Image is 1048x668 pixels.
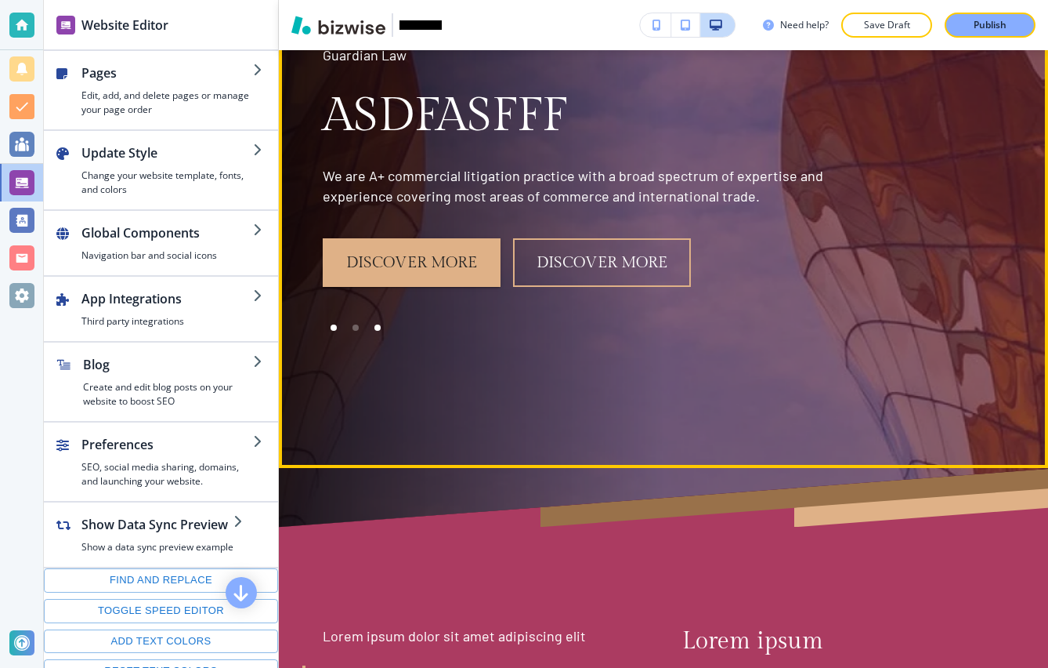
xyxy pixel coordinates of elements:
button: Save Draft [841,13,932,38]
h4: Edit, add, and delete pages or manage your page order [81,89,253,117]
p: Lorem ipsum [682,626,1004,658]
p: Guardian Law [323,45,825,66]
button: PagesEdit, add, and delete pages or manage your page order [44,51,278,129]
p: Lorem ipsum dolor sit amet adipiscing elit [323,626,645,647]
button: Update StyleChange your website template, fonts, and colors [44,131,278,209]
button: BlogCreate and edit blog posts on your website to boost SEO [44,343,278,421]
button: PreferencesSEO, social media sharing, domains, and launching your website. [44,423,278,501]
button: Find and replace [44,568,278,593]
button: discover more [513,238,691,287]
h2: Pages [81,64,253,82]
button: discover more [323,238,501,287]
img: Bizwise Logo [291,16,385,34]
h4: Change your website template, fonts, and colors [81,169,253,197]
h4: Navigation bar and social icons [81,249,253,263]
p: asdfasfff [323,85,825,147]
h2: Website Editor [81,16,168,34]
button: Toggle speed editor [44,599,278,623]
p: Save Draft [862,18,912,32]
h4: SEO, social media sharing, domains, and launching your website. [81,460,253,488]
h4: Third party integrations [81,314,253,329]
h2: Blog [83,355,253,374]
h4: Create and edit blog posts on your website to boost SEO [83,380,253,408]
button: App IntegrationsThird party integrations [44,277,278,341]
h4: Show a data sync preview example [81,540,233,554]
img: editor icon [56,16,75,34]
p: We are A+ commercial litigation practice with a broad spectrum of expertise and experience coveri... [323,166,825,207]
h2: App Integrations [81,289,253,308]
h2: Global Components [81,223,253,242]
h2: Preferences [81,435,253,454]
h2: Update Style [81,143,253,162]
button: Add text colors [44,630,278,654]
button: Publish [945,13,1035,38]
h3: Need help? [780,18,829,32]
h2: Show Data Sync Preview [81,515,233,534]
img: Your Logo [399,20,442,31]
button: Global ComponentsNavigation bar and social icons [44,211,278,275]
p: Publish [974,18,1006,32]
button: Show Data Sync PreviewShow a data sync preview example [44,503,258,567]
